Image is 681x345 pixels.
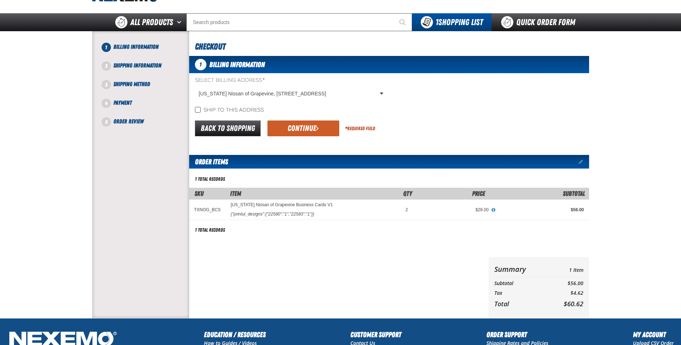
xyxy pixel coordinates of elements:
span: Checkout [195,42,225,52]
a: Edit items [579,159,589,164]
li: Billing Information. Step 1 of 5. Not Completed [106,43,189,61]
span: Shipping Information [113,62,162,69]
h2: Customer Support [350,329,401,340]
span: 2 [406,207,408,212]
span: 3 [102,80,111,89]
a: Quick Order Form [491,13,589,31]
input: Search [186,13,412,31]
span: 1 [195,59,206,70]
td: $56.00 [549,279,583,288]
a: Back to Shopping [195,120,261,136]
th: Total [494,298,549,309]
div: {"printui_designs":{"22580":"1","22583":"1"}} [231,211,314,217]
button: Continue [267,120,339,136]
td: TXNOG_BCS [189,199,226,220]
nav: Checkout steps. Current step is Billing Information. Step 1 of 5 [101,43,189,126]
h2: My Account [633,329,674,340]
span: Shopping List [435,17,483,27]
th: Tax [494,288,549,298]
span: 1 [102,43,111,52]
div: 1 total records [195,227,225,233]
span: Qty [403,190,412,197]
a: SKU [195,190,204,197]
li: Shipping Information. Step 2 of 5. Not Completed [106,61,189,80]
span: All Products [130,16,173,29]
input: Ship to this address [195,107,201,113]
th: Summary [494,263,549,275]
button: Open All Products pages [174,13,186,31]
span: $60.62 [564,299,583,308]
div: 1 total records [195,176,225,183]
h2: Education / Resources [204,329,266,340]
span: Billing Information [113,43,159,50]
h2: Order Support [486,329,548,340]
div: $56.00 [499,207,584,213]
span: Price [472,190,485,197]
button: You have 1 Shopping List. Open to view details [412,13,491,31]
button: Start Searching [394,13,412,31]
label: Ship to this address [195,107,264,114]
div: $28.00 [418,207,489,213]
strong: 1 [435,17,438,27]
li: Order Review. Step 5 of 5. Not Completed [106,117,189,126]
label: Select Billing Address [195,77,386,84]
li: Shipping Method. Step 3 of 5. Not Completed [106,80,189,99]
div: Required Field [345,125,375,132]
span: 4 [102,99,111,108]
h2: Order Items [189,155,228,169]
a: [US_STATE] Nissan of Grapevine Business Cards V1 [231,203,333,208]
button: View All Prices for Texas Nissan of Grapevine Business Cards V1 [489,207,498,213]
li: Payment. Step 4 of 5. Not Completed [106,99,189,117]
span: Shipping Method [113,81,150,88]
span: Billing Information [209,60,265,69]
th: Subtotal [494,279,549,288]
span: 5 [102,117,111,127]
span: Order Review [113,118,144,125]
span: Item [230,190,241,197]
td: 1 Item [549,263,583,275]
span: Payment [113,99,132,106]
span: 2 [102,61,111,71]
span: [US_STATE] Nissan of Grapevine, [STREET_ADDRESS] [199,90,378,98]
span: Subtotal [563,190,585,197]
td: $4.62 [549,288,583,298]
